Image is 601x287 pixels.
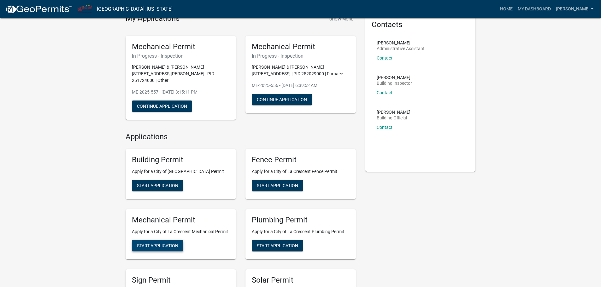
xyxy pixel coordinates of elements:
[132,89,230,95] p: ME-2025-557 - [DATE] 3:15:11 PM
[132,168,230,175] p: Apply for a City of [GEOGRAPHIC_DATA] Permit
[97,4,173,14] a: [GEOGRAPHIC_DATA], [US_STATE]
[377,125,392,130] a: Contact
[377,55,392,60] a: Contact
[137,243,178,248] span: Start Application
[327,14,356,24] button: Show More
[252,53,350,59] h6: In Progress - Inspection
[132,228,230,235] p: Apply for a City of La Crescent Mechanical Permit
[252,82,350,89] p: ME-2025-556 - [DATE] 6:39:52 AM
[252,240,303,251] button: Start Application
[137,183,178,188] span: Start Application
[257,183,298,188] span: Start Application
[132,276,230,285] h5: Sign Permit
[252,228,350,235] p: Apply for a City of La Crescent Plumbing Permit
[372,20,469,29] h5: Contacts
[126,132,356,141] h4: Applications
[132,155,230,164] h5: Building Permit
[553,3,596,15] a: [PERSON_NAME]
[377,41,425,45] p: [PERSON_NAME]
[377,90,392,95] a: Contact
[132,64,230,84] p: [PERSON_NAME] & [PERSON_NAME] [STREET_ADDRESS][PERSON_NAME] | PID 251724000 | Other
[252,276,350,285] h5: Solar Permit
[377,81,412,85] p: Building Inspector
[377,75,412,80] p: [PERSON_NAME]
[132,53,230,59] h6: In Progress - Inspection
[126,14,180,23] h4: My Applications
[132,240,183,251] button: Start Application
[252,155,350,164] h5: Fence Permit
[252,42,350,51] h5: Mechanical Permit
[132,42,230,51] h5: Mechanical Permit
[252,64,350,77] p: [PERSON_NAME] & [PERSON_NAME] [STREET_ADDRESS] | PID 252029000 | Furnace
[252,94,312,105] button: Continue Application
[515,3,553,15] a: My Dashboard
[257,243,298,248] span: Start Application
[132,215,230,225] h5: Mechanical Permit
[78,5,92,13] img: City of La Crescent, Minnesota
[132,180,183,191] button: Start Application
[132,100,192,112] button: Continue Application
[498,3,515,15] a: Home
[377,110,410,114] p: [PERSON_NAME]
[252,215,350,225] h5: Plumbing Permit
[252,168,350,175] p: Apply for a City of La Crescent Fence Permit
[377,46,425,51] p: Administrative Assistant
[252,180,303,191] button: Start Application
[377,116,410,120] p: Building Official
